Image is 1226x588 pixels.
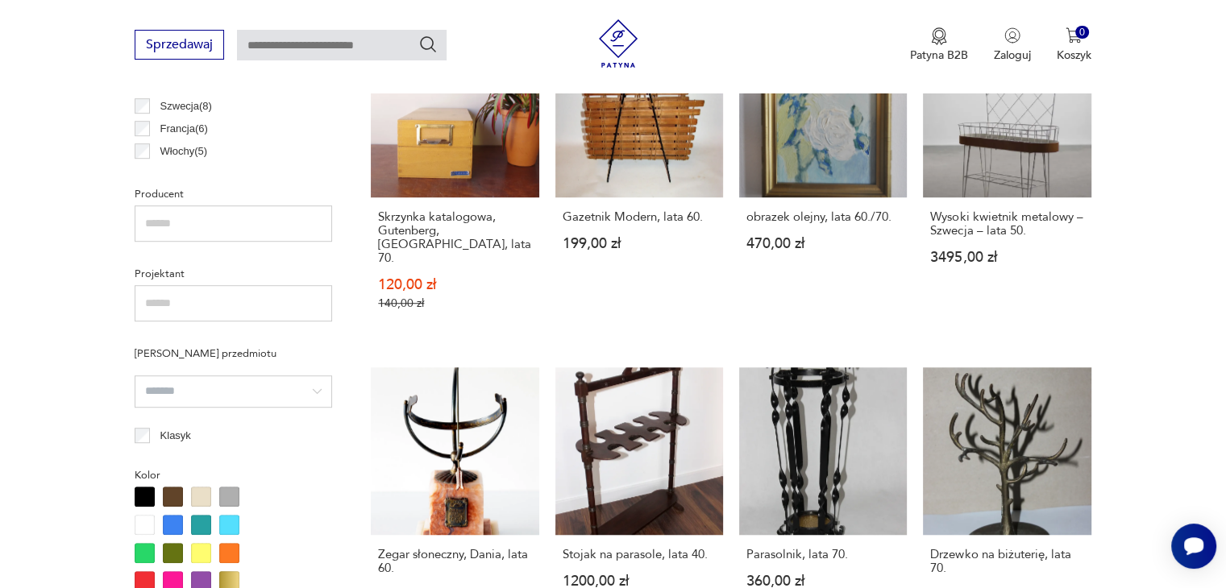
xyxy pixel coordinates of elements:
a: obrazek olejny, lata 60./70.obrazek olejny, lata 60./70.470,00 zł [739,29,907,341]
p: [PERSON_NAME] przedmiotu [135,345,332,362]
img: Ikona koszyka [1066,27,1082,43]
p: Klasyk [160,427,191,445]
p: 120,00 zł [378,278,531,292]
h3: Stojak na parasole, lata 40. [563,548,716,561]
img: Patyna - sklep z meblami i dekoracjami vintage [594,19,642,68]
h3: Drzewko na biżuterię, lata 70. [930,548,1083,575]
a: Sprzedawaj [135,40,224,52]
p: 3495,00 zł [930,251,1083,264]
p: Producent [135,185,332,203]
button: Patyna B2B [910,27,968,63]
p: Francja ( 6 ) [160,120,208,138]
p: 470,00 zł [746,237,900,251]
iframe: Smartsupp widget button [1171,524,1216,569]
h3: Skrzynka katalogowa, Gutenberg, [GEOGRAPHIC_DATA], lata 70. [378,210,531,265]
a: Wysoki kwietnik metalowy – Szwecja – lata 50.Wysoki kwietnik metalowy – Szwecja – lata 50.3495,00 zł [923,29,1091,341]
p: Patyna B2B [910,48,968,63]
p: Zaloguj [994,48,1031,63]
p: [GEOGRAPHIC_DATA] ( 4 ) [160,165,282,183]
p: 199,00 zł [563,237,716,251]
img: Ikona medalu [931,27,947,45]
button: Zaloguj [994,27,1031,63]
a: Gazetnik Modern, lata 60.Gazetnik Modern, lata 60.199,00 zł [555,29,723,341]
p: 1200,00 zł [563,574,716,588]
a: Ikona medaluPatyna B2B [910,27,968,63]
div: 0 [1075,26,1089,39]
button: 0Koszyk [1057,27,1091,63]
h3: Parasolnik, lata 70. [746,548,900,561]
a: SaleSkrzynka katalogowa, Gutenberg, Niemcy, lata 70.Skrzynka katalogowa, Gutenberg, [GEOGRAPHIC_D... [371,29,538,341]
button: Sprzedawaj [135,30,224,60]
p: Szwecja ( 8 ) [160,97,212,115]
button: Szukaj [418,35,438,54]
p: Kolor [135,466,332,484]
h3: obrazek olejny, lata 60./70. [746,210,900,224]
p: 360,00 zł [746,574,900,588]
h3: Wysoki kwietnik metalowy – Szwecja – lata 50. [930,210,1083,238]
p: Włochy ( 5 ) [160,143,208,160]
p: Projektant [135,265,332,283]
h3: Gazetnik Modern, lata 60. [563,210,716,224]
img: Ikonka użytkownika [1004,27,1020,43]
p: 140,00 zł [378,296,531,310]
h3: Zegar słoneczny, Dania, lata 60. [378,548,531,575]
p: Koszyk [1057,48,1091,63]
